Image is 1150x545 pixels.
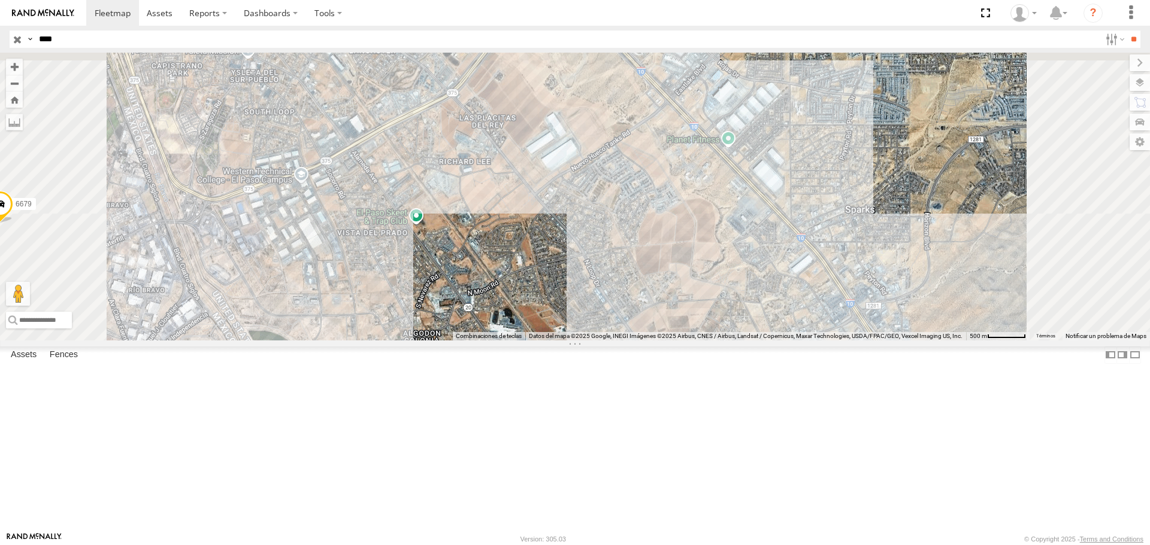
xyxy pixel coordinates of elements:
div: carolina herrera [1006,4,1041,22]
label: Search Filter Options [1101,31,1127,48]
label: Dock Summary Table to the Right [1116,346,1128,364]
label: Hide Summary Table [1129,346,1141,364]
span: 500 m [970,333,987,339]
label: Search Query [25,31,35,48]
span: Datos del mapa ©2025 Google, INEGI Imágenes ©2025 Airbus, CNES / Airbus, Landsat / Copernicus, Ma... [529,333,963,339]
label: Measure [6,114,23,130]
img: rand-logo.svg [12,9,74,17]
label: Fences [44,347,84,364]
button: Escala del mapa: 500 m por 61 píxeles [966,332,1030,340]
span: 6679 [16,200,32,209]
a: Notificar un problema de Maps [1066,333,1146,339]
button: Zoom out [6,75,23,92]
button: Zoom Home [6,92,23,108]
div: Version: 305.03 [520,535,566,543]
label: Map Settings [1130,133,1150,150]
label: Assets [5,347,43,364]
button: Arrastra al hombrecito al mapa para abrir Street View [6,282,30,306]
button: Combinaciones de teclas [456,332,522,340]
a: Terms and Conditions [1080,535,1143,543]
label: Dock Summary Table to the Left [1104,346,1116,364]
div: © Copyright 2025 - [1024,535,1143,543]
button: Zoom in [6,59,23,75]
a: Visit our Website [7,533,62,545]
a: Términos [1036,333,1055,338]
i: ? [1084,4,1103,23]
